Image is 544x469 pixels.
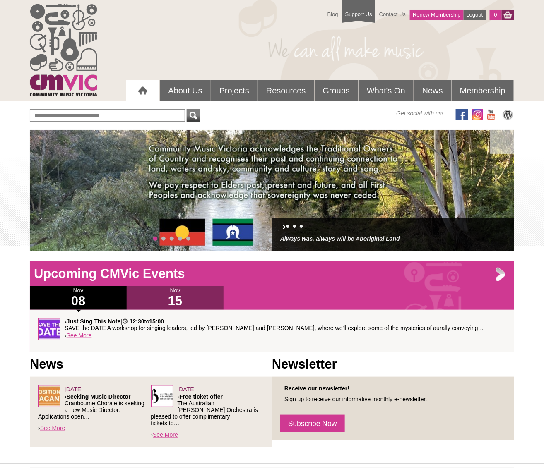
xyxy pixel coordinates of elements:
[178,386,196,392] span: [DATE]
[151,385,264,439] div: ›
[38,385,151,432] div: ›
[160,80,210,101] a: About Us
[40,425,65,431] a: See More
[149,318,164,325] strong: 15:00
[30,266,514,282] h1: Upcoming CMVic Events
[151,385,173,407] img: Australian_Brandenburg_Orchestra.png
[280,415,345,432] a: Subscribe Now
[315,80,359,101] a: Groups
[284,385,349,392] strong: Receive our newsletter!
[127,294,224,308] h1: 15
[414,80,451,101] a: News
[179,393,223,400] strong: Free ticket offer
[153,431,178,438] a: See More
[452,80,514,101] a: Membership
[280,223,506,234] h2: ›
[286,220,303,232] a: • • •
[130,318,144,325] strong: 12:30
[472,109,483,120] img: icon-instagram.png
[38,318,60,340] img: GENERIC-Save-the-Date.jpg
[323,7,342,22] a: Blog
[65,386,83,392] span: [DATE]
[359,80,414,101] a: What's On
[30,356,272,373] h1: News
[280,235,400,242] a: Always was, always will be Aboriginal Land
[67,393,131,400] strong: Seeking Music Director
[396,109,443,117] span: Get social with us!
[502,109,514,120] img: CMVic Blog
[38,393,151,420] p: › Cranbourne Chorale is seeking a new Music Director. Applications open…
[151,393,264,426] p: › The Australian [PERSON_NAME] Orchestra is pleased to offer complimentary tickets to…
[410,10,464,20] a: Renew Membership
[272,356,514,373] h1: Newsletter
[127,286,224,310] div: Nov
[38,318,506,344] div: ›
[211,80,258,101] a: Projects
[258,80,314,101] a: Resources
[30,294,127,308] h1: 08
[65,318,506,331] p: › | to SAVE the DATE A workshop for singing leaders, led by [PERSON_NAME] and [PERSON_NAME], wher...
[490,10,502,20] a: 0
[67,332,92,339] a: See More
[67,318,121,325] strong: Just Sing This Note
[30,286,127,310] div: Nov
[30,4,97,96] img: cmvic_logo.png
[375,7,410,22] a: Contact Us
[464,10,486,20] a: Logout
[38,385,60,407] img: POSITION_vacant.jpg
[280,396,506,402] p: Sign up to receive our informative monthly e-newsletter.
